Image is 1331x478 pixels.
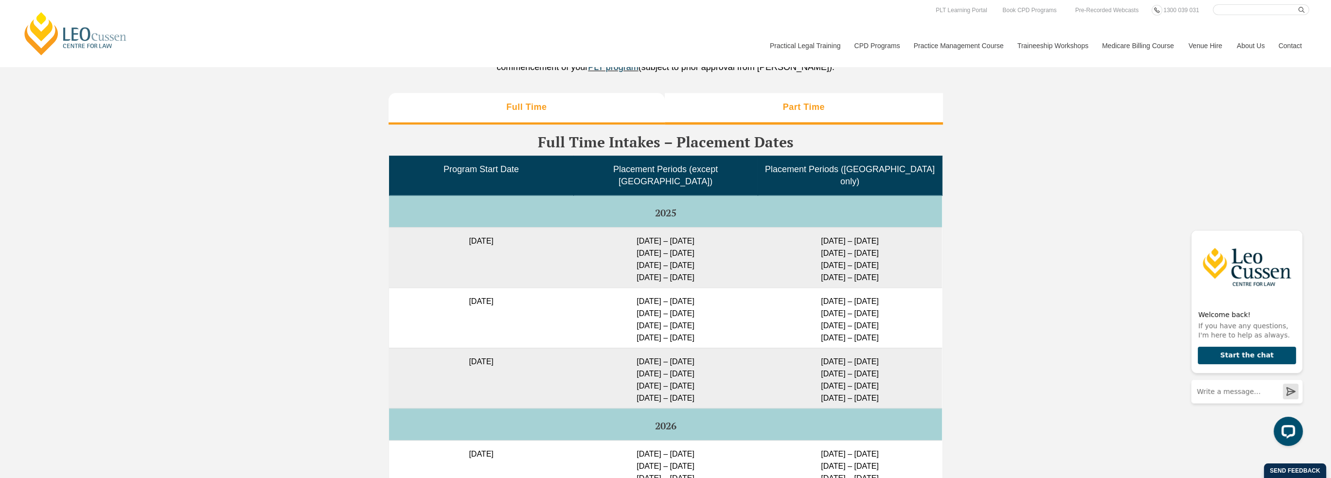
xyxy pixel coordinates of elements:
[906,25,1010,67] a: Practice Management Course
[1161,5,1201,16] a: 1300 039 031
[389,348,573,408] td: [DATE]
[1181,25,1229,67] a: Venue Hire
[847,25,906,67] a: CPD Programs
[758,348,942,408] td: [DATE] – [DATE] [DATE] – [DATE] [DATE] – [DATE] [DATE] – [DATE]
[393,421,938,431] h5: 2026
[389,134,943,150] h3: Full Time Intakes – Placement Dates
[765,164,935,186] span: Placement Periods ([GEOGRAPHIC_DATA] only)
[573,287,758,348] td: [DATE] – [DATE] [DATE] – [DATE] [DATE] – [DATE] [DATE] – [DATE]
[22,11,129,56] a: [PERSON_NAME] Centre for Law
[758,227,942,287] td: [DATE] – [DATE] [DATE] – [DATE] [DATE] – [DATE] [DATE] – [DATE]
[933,5,990,16] a: PLT Learning Portal
[1073,5,1141,16] a: Pre-Recorded Webcasts
[763,25,847,67] a: Practical Legal Training
[389,227,573,287] td: [DATE]
[1163,7,1199,14] span: 1300 039 031
[588,62,638,72] a: PLT program
[444,164,519,174] span: Program Start Date
[393,208,938,218] h5: 2025
[783,102,825,113] h3: Part Time
[758,287,942,348] td: [DATE] – [DATE] [DATE] – [DATE] [DATE] – [DATE] [DATE] – [DATE]
[389,287,573,348] td: [DATE]
[1095,25,1181,67] a: Medicare Billing Course
[613,164,718,186] span: Placement Periods (except [GEOGRAPHIC_DATA])
[573,348,758,408] td: [DATE] – [DATE] [DATE] – [DATE] [DATE] – [DATE] [DATE] – [DATE]
[573,227,758,287] td: [DATE] – [DATE] [DATE] – [DATE] [DATE] – [DATE] [DATE] – [DATE]
[1000,5,1059,16] a: Book CPD Programs
[1271,25,1309,67] a: Contact
[1183,212,1307,454] iframe: LiveChat chat widget
[1010,25,1095,67] a: Traineeship Workshops
[1229,25,1271,67] a: About Us
[506,102,547,113] h3: Full Time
